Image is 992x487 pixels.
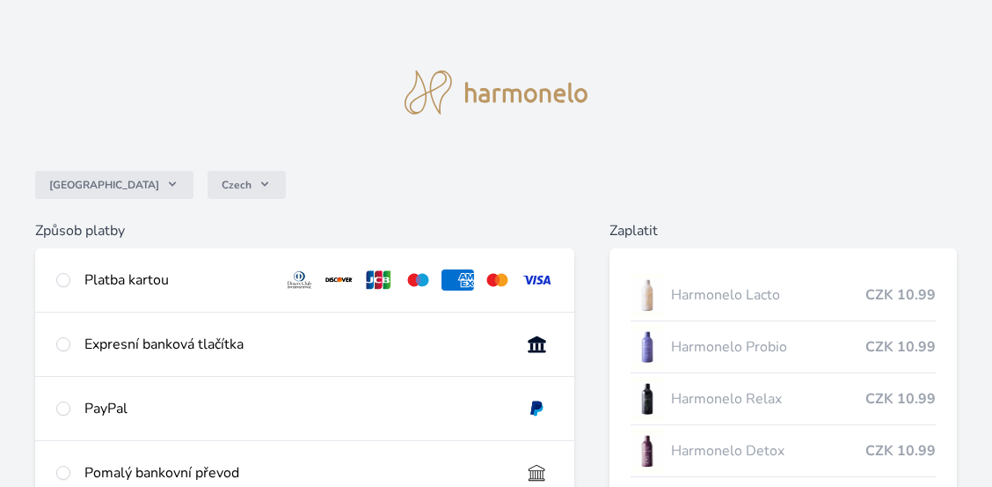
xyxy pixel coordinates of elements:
img: jcb.svg [362,269,395,291]
span: CZK 10.99 [865,388,936,410]
img: amex.svg [441,269,474,291]
div: Platba kartou [84,269,269,291]
img: discover.svg [323,269,355,291]
img: diners.svg [283,269,316,291]
span: [GEOGRAPHIC_DATA] [49,178,159,192]
img: logo.svg [405,70,587,114]
div: Pomalý bankovní převod [84,462,507,483]
img: bankTransfer_IBAN.svg [521,462,553,483]
button: Czech [208,171,286,199]
h6: Způsob platby [35,220,574,241]
div: Expresní banková tlačítka [84,334,507,355]
img: CLEAN_PROBIO_se_stinem_x-lo.jpg [631,325,664,369]
img: mc.svg [481,269,514,291]
div: PayPal [84,398,507,419]
img: visa.svg [521,269,553,291]
img: onlineBanking_CZ.svg [521,334,553,355]
span: CZK 10.99 [865,284,936,306]
img: DETOX_se_stinem_x-lo.jpg [631,429,664,473]
span: Harmonelo Probio [671,336,865,358]
button: [GEOGRAPHIC_DATA] [35,171,193,199]
h6: Zaplatit [609,220,957,241]
span: Harmonelo Detox [671,440,865,461]
img: CLEAN_LACTO_se_stinem_x-hi-lo.jpg [631,273,664,317]
span: Czech [222,178,252,192]
span: CZK 10.99 [865,440,936,461]
span: Harmonelo Lacto [671,284,865,306]
span: CZK 10.99 [865,336,936,358]
img: CLEAN_RELAX_se_stinem_x-lo.jpg [631,377,664,421]
img: maestro.svg [402,269,434,291]
span: Harmonelo Relax [671,388,865,410]
img: paypal.svg [521,398,553,419]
